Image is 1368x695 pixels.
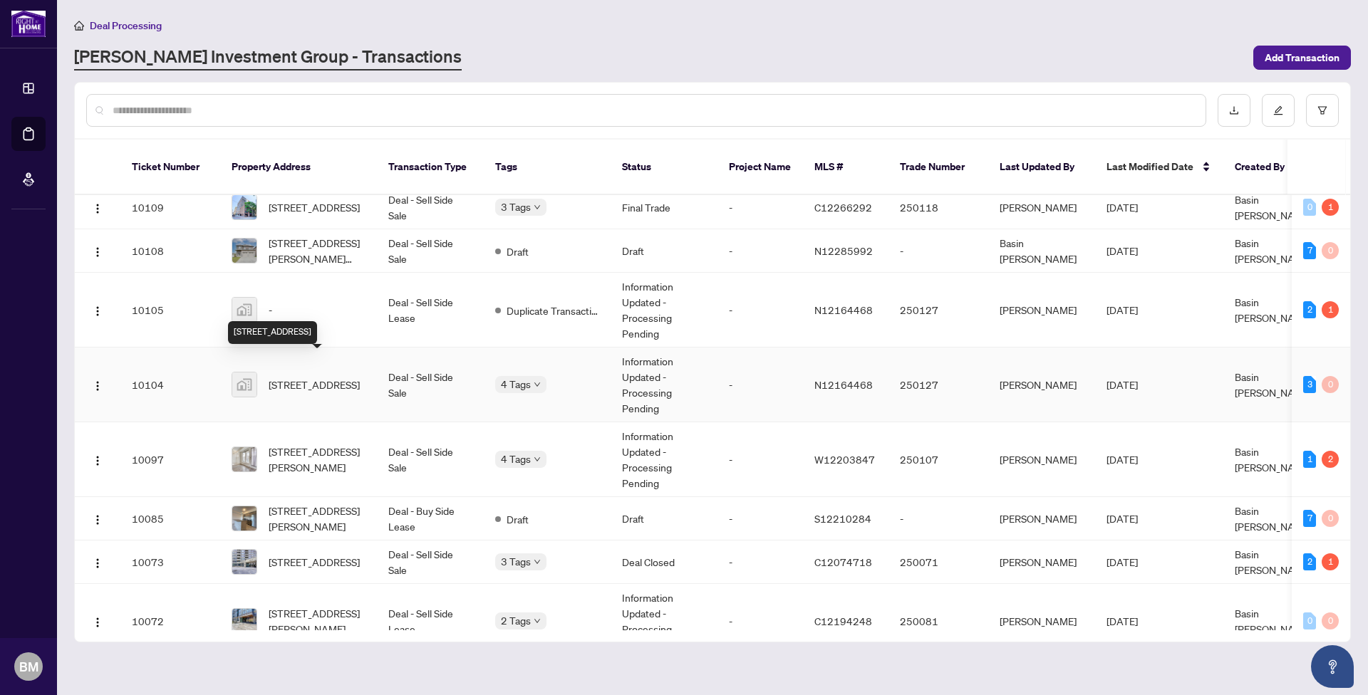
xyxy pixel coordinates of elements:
[1303,376,1316,393] div: 3
[1107,159,1193,174] span: Last Modified Date
[1235,296,1312,324] span: Basin [PERSON_NAME]
[377,229,484,273] td: Deal - Sell Side Sale
[1107,512,1138,525] span: [DATE]
[1322,451,1339,468] div: 2
[1322,612,1339,629] div: 0
[120,229,220,273] td: 10108
[92,514,103,526] img: Logo
[814,615,872,627] span: C12194248
[1107,244,1138,257] span: [DATE]
[534,456,541,463] span: down
[92,617,103,628] img: Logo
[92,455,103,466] img: Logo
[1303,612,1316,629] div: 0
[269,377,360,392] span: [STREET_ADDRESS]
[1303,242,1316,259] div: 7
[1311,645,1354,688] button: Open asap
[501,376,531,392] span: 4 Tags
[814,555,872,568] span: C12074718
[232,506,256,531] img: thumbnail-img
[988,422,1095,497] td: [PERSON_NAME]
[377,140,484,195] th: Transaction Type
[1235,370,1312,399] span: Basin [PERSON_NAME]
[611,273,717,347] td: Information Updated - Processing Pending
[90,19,162,32] span: Deal Processing
[1253,46,1351,70] button: Add Transaction
[120,497,220,540] td: 10085
[1107,615,1138,627] span: [DATE]
[232,239,256,263] img: thumbnail-img
[120,347,220,422] td: 10104
[988,229,1095,273] td: Basin [PERSON_NAME]
[803,140,888,195] th: MLS #
[814,512,871,525] span: S12210284
[814,244,873,257] span: N12285992
[717,422,803,497] td: -
[611,497,717,540] td: Draft
[988,186,1095,229] td: [PERSON_NAME]
[814,378,873,391] span: N12164468
[86,448,109,471] button: Logo
[888,584,988,659] td: 250081
[988,140,1095,195] th: Last Updated By
[1303,510,1316,527] div: 7
[611,347,717,422] td: Information Updated - Processing Pending
[988,540,1095,584] td: [PERSON_NAME]
[988,584,1095,659] td: [PERSON_NAME]
[888,540,988,584] td: 250071
[501,612,531,629] span: 2 Tags
[1223,140,1309,195] th: Created By
[611,422,717,497] td: Information Updated - Processing Pending
[717,229,803,273] td: -
[19,657,38,676] span: BM
[1273,105,1283,115] span: edit
[11,11,46,37] img: logo
[86,196,109,219] button: Logo
[74,21,84,31] span: home
[377,497,484,540] td: Deal - Buy Side Lease
[1322,242,1339,259] div: 0
[1235,504,1312,533] span: Basin [PERSON_NAME]
[717,584,803,659] td: -
[120,540,220,584] td: 10073
[507,303,599,318] span: Duplicate Transaction
[269,605,366,637] span: [STREET_ADDRESS][PERSON_NAME]
[377,584,484,659] td: Deal - Sell Side Lease
[988,273,1095,347] td: [PERSON_NAME]
[269,302,272,318] span: -
[1322,199,1339,216] div: 1
[1303,301,1316,318] div: 2
[1322,510,1339,527] div: 0
[717,273,803,347] td: -
[534,558,541,565] span: down
[1107,453,1138,466] span: [DATE]
[269,503,366,534] span: [STREET_ADDRESS][PERSON_NAME]
[501,451,531,467] span: 4 Tags
[717,186,803,229] td: -
[888,273,988,347] td: 250127
[717,540,803,584] td: -
[86,373,109,396] button: Logo
[92,305,103,317] img: Logo
[814,201,872,214] span: C12266292
[377,273,484,347] td: Deal - Sell Side Lease
[717,497,803,540] td: -
[534,617,541,625] span: down
[888,229,988,273] td: -
[611,186,717,229] td: Final Trade
[988,497,1095,540] td: [PERSON_NAME]
[1262,94,1295,127] button: edit
[232,609,256,633] img: thumbnail-img
[1107,378,1138,391] span: [DATE]
[120,584,220,659] td: 10072
[1235,445,1312,474] span: Basin [PERSON_NAME]
[611,229,717,273] td: Draft
[1107,201,1138,214] span: [DATE]
[232,298,256,322] img: thumbnail-img
[501,553,531,570] span: 3 Tags
[1095,140,1223,195] th: Last Modified Date
[1229,105,1239,115] span: download
[1265,46,1339,69] span: Add Transaction
[611,540,717,584] td: Deal Closed
[1218,94,1250,127] button: download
